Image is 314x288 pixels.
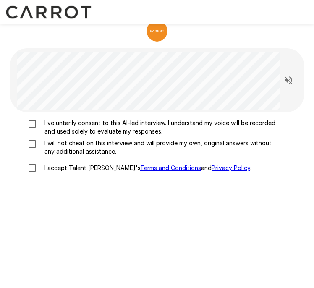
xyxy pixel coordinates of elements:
p: I accept Talent [PERSON_NAME]'s and . [41,164,251,172]
p: I will not cheat on this interview and will provide my own, original answers without any addition... [41,139,280,156]
button: Read questions aloud [280,72,297,89]
img: carrot_logo.png [147,21,167,42]
a: Privacy Policy [212,164,250,171]
a: Terms and Conditions [140,164,201,171]
p: I voluntarily consent to this AI-led interview. I understand my voice will be recorded and used s... [41,119,280,136]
